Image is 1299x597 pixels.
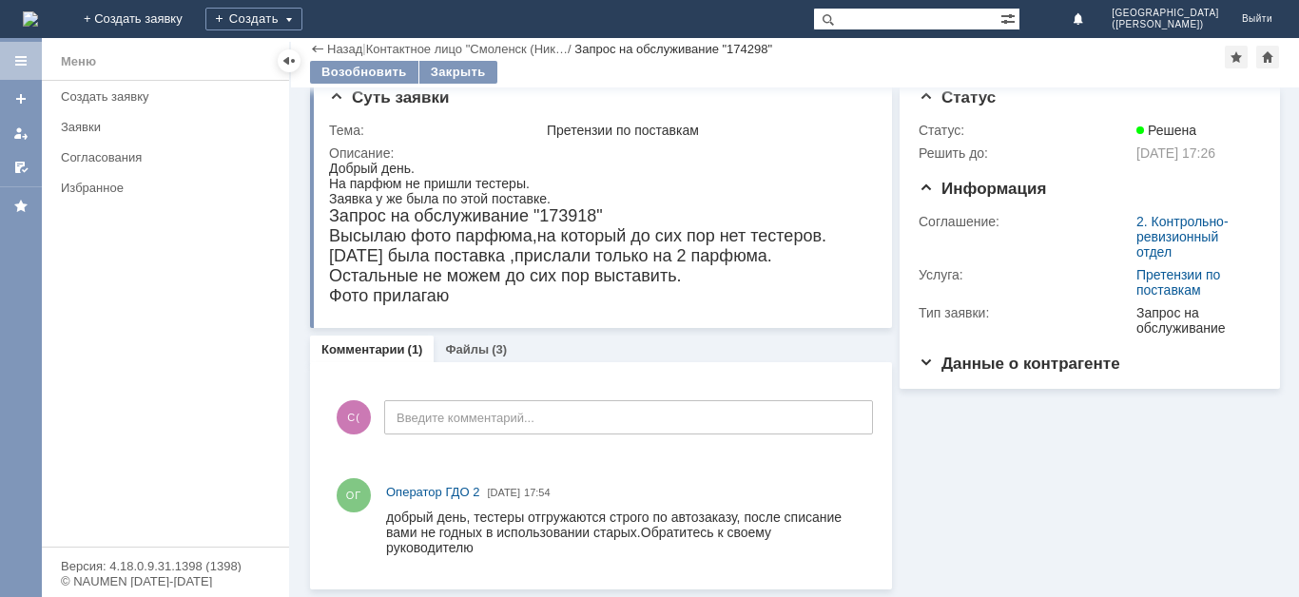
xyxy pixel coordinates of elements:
[366,42,568,56] a: Контактное лицо "Смоленск (Ник…
[1136,214,1229,260] a: 2. Контрольно-ревизионный отдел
[53,143,285,172] a: Согласования
[23,11,38,27] img: logo
[919,355,1120,373] span: Данные о контрагенте
[61,150,278,164] div: Согласования
[919,123,1133,138] div: Статус:
[574,42,772,56] div: Запрос на обслуживание "174298"
[492,342,507,356] div: (3)
[919,145,1133,161] div: Решить до:
[61,560,270,572] div: Версия: 4.18.0.9.31.1398 (1398)
[6,118,36,148] a: Мои заявки
[366,42,575,56] div: /
[278,49,301,72] div: Скрыть меню
[1256,46,1279,68] div: Сделать домашней страницей
[919,305,1133,320] div: Тип заявки:
[1112,19,1219,30] span: ([PERSON_NAME])
[61,575,270,587] div: © NAUMEN [DATE]-[DATE]
[61,50,96,73] div: Меню
[6,152,36,183] a: Мои согласования
[205,8,302,30] div: Создать
[61,89,278,104] div: Создать заявку
[1000,9,1019,27] span: Расширенный поиск
[53,112,285,142] a: Заявки
[362,41,365,55] div: |
[919,267,1133,282] div: Услуга:
[327,42,362,56] a: Назад
[919,180,1046,198] span: Информация
[445,342,489,356] a: Файлы
[408,342,423,356] div: (1)
[1136,267,1220,298] a: Претензии по поставкам
[547,123,867,138] div: Претензии по поставкам
[1112,8,1219,19] span: [GEOGRAPHIC_DATA]
[1136,145,1215,161] span: [DATE] 17:26
[919,214,1133,229] div: Соглашение:
[487,487,520,498] span: [DATE]
[919,88,996,106] span: Статус
[329,88,449,106] span: Суть заявки
[337,400,371,434] span: С(
[386,483,479,502] a: Оператор ГДО 2
[329,145,871,161] div: Описание:
[23,11,38,27] a: Перейти на домашнюю страницу
[53,82,285,111] a: Создать заявку
[61,181,257,195] div: Избранное
[321,342,405,356] a: Комментарии
[1136,123,1196,138] span: Решена
[329,123,543,138] div: Тема:
[61,120,278,134] div: Заявки
[6,84,36,114] a: Создать заявку
[524,487,551,498] span: 17:54
[1225,46,1248,68] div: Добавить в избранное
[1136,305,1253,336] div: Запрос на обслуживание
[386,485,479,499] span: Оператор ГДО 2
